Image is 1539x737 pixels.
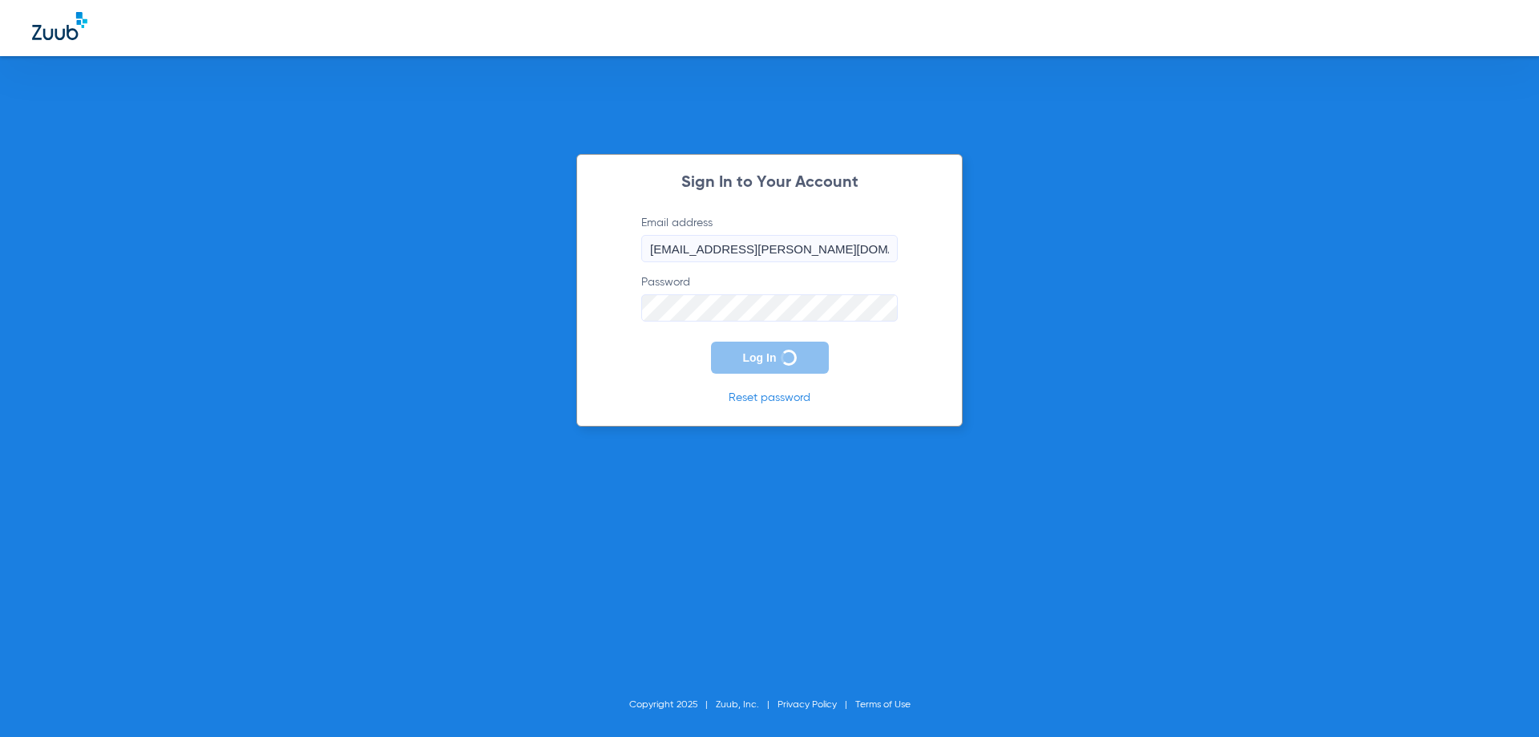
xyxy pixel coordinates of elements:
a: Terms of Use [855,700,911,710]
button: Log In [711,342,829,374]
a: Privacy Policy [778,700,837,710]
label: Email address [641,215,898,262]
a: Reset password [729,392,810,403]
h2: Sign In to Your Account [617,175,922,191]
img: Zuub Logo [32,12,87,40]
input: Password [641,294,898,322]
li: Zuub, Inc. [716,697,778,713]
li: Copyright 2025 [629,697,716,713]
input: Email address [641,235,898,262]
label: Password [641,274,898,322]
iframe: Chat Widget [1459,660,1539,737]
span: Log In [743,351,777,364]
